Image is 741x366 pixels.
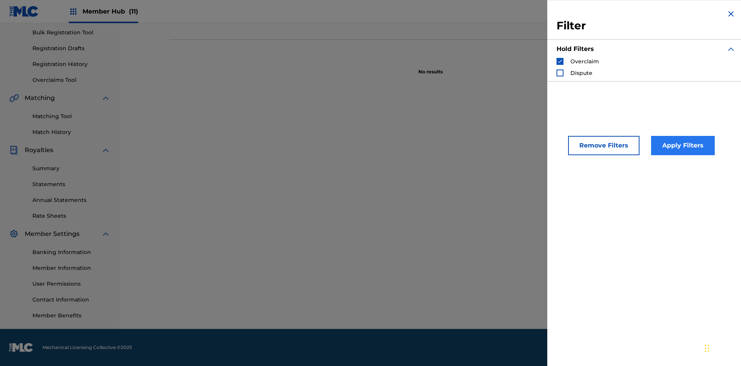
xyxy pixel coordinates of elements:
a: Contact Information [32,296,110,304]
img: Top Rightsholders [69,7,78,16]
span: Member Hub [83,7,138,16]
img: checkbox [557,59,563,64]
a: Summary [32,164,110,173]
a: User Permissions [32,280,110,288]
img: close [726,9,736,19]
img: expand [101,146,110,155]
span: Overclaim [570,58,599,65]
img: Member Settings [9,229,19,239]
span: Mechanical Licensing Collective © 2025 [42,344,132,351]
h3: Filter [557,19,736,33]
a: Member Benefits [32,312,110,320]
a: Matching Tool [32,112,110,120]
iframe: Chat Widget [702,329,741,366]
a: Match History [32,128,110,136]
button: Remove Filters [568,136,639,155]
img: MLC Logo [9,6,39,17]
a: Registration Drafts [32,44,110,53]
img: Royalties [9,146,19,155]
button: Apply Filters [651,136,715,155]
a: Member Information [32,264,110,272]
span: Member Settings [25,229,80,239]
div: Drag [705,337,709,360]
img: Matching [9,93,19,103]
span: (11) [129,8,138,15]
a: Bulk Registration Tool [32,29,110,37]
a: Registration History [32,60,110,68]
img: logo [9,343,33,352]
a: Annual Statements [32,196,110,204]
a: Overclaims Tool [32,76,110,84]
a: Statements [32,180,110,188]
img: expand [726,44,736,54]
span: Royalties [25,146,53,155]
strong: Hold Filters [557,45,594,53]
span: Dispute [570,69,592,76]
img: expand [101,229,110,239]
a: Rate Sheets [32,212,110,220]
span: Matching [25,93,55,103]
img: expand [101,93,110,103]
a: Banking Information [32,248,110,256]
p: No results [418,59,443,75]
